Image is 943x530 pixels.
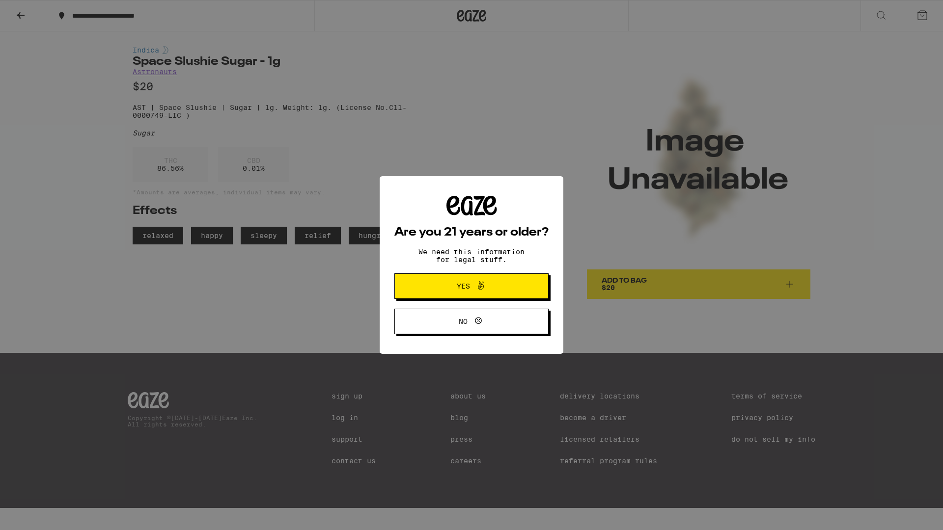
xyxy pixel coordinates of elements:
button: Yes [394,273,549,299]
h2: Are you 21 years or older? [394,227,549,238]
span: No [459,318,468,325]
span: Yes [457,283,470,290]
button: No [394,309,549,334]
p: We need this information for legal stuff. [410,248,533,264]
